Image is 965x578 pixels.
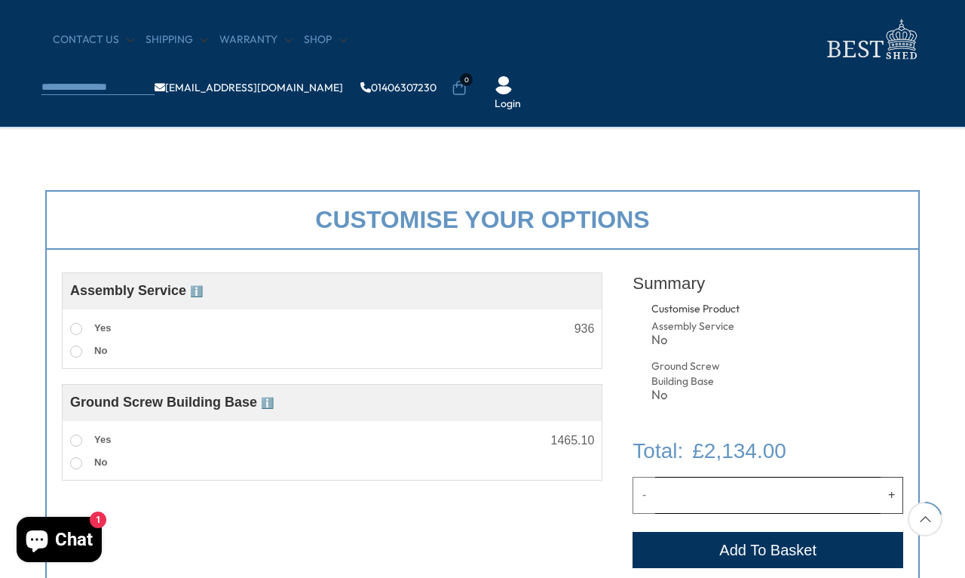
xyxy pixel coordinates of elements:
[574,323,595,335] div: 936
[261,397,274,409] span: ℹ️
[360,82,437,93] a: 01406307230
[655,477,881,513] input: Quantity
[45,190,920,250] div: Customise your options
[452,81,467,96] a: 0
[651,302,797,317] div: Customise Product
[146,32,208,48] a: Shipping
[651,319,744,334] div: Assembly Service
[495,97,521,112] a: Login
[70,395,274,410] span: Ground Screw Building Base
[651,359,744,389] div: Ground Screw Building Base
[692,435,786,466] span: £2,134.00
[651,334,744,346] div: No
[155,82,343,93] a: [EMAIL_ADDRESS][DOMAIN_NAME]
[550,435,594,447] div: 1465.10
[881,477,903,513] button: Increase quantity
[70,283,203,298] span: Assembly Service
[818,15,924,64] img: logo
[304,32,347,48] a: Shop
[495,76,513,94] img: User Icon
[94,434,111,445] span: Yes
[633,265,903,302] div: Summary
[94,457,107,468] span: No
[94,322,111,334] span: Yes
[190,285,203,297] span: ℹ️
[651,389,744,401] div: No
[219,32,293,48] a: Warranty
[94,345,107,356] span: No
[53,32,134,48] a: CONTACT US
[12,517,106,566] inbox-online-store-chat: Shopify online store chat
[460,73,473,86] span: 0
[633,477,655,513] button: Decrease quantity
